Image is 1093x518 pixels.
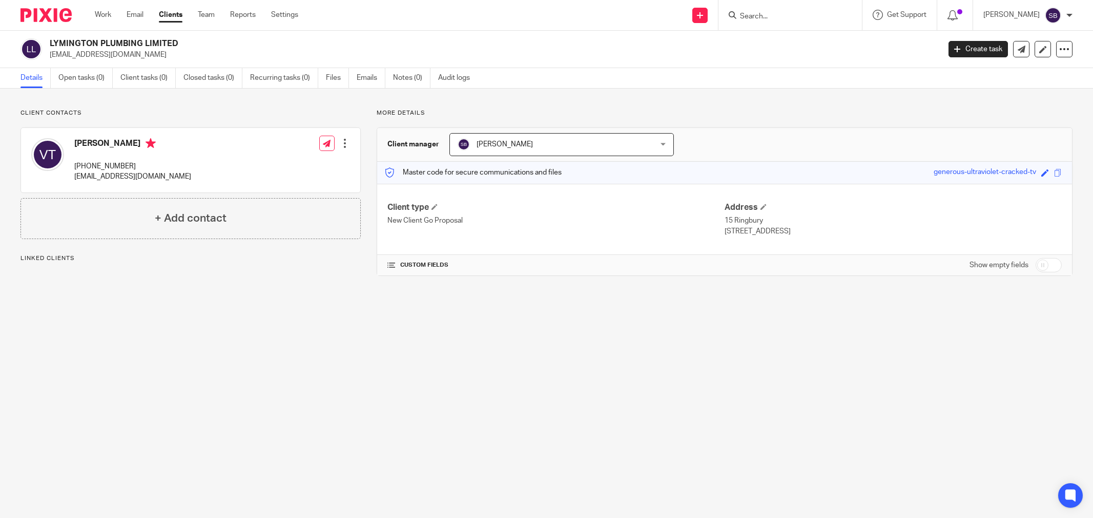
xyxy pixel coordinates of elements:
[74,161,191,171] p: [PHONE_NUMBER]
[183,68,242,88] a: Closed tasks (0)
[271,10,298,20] a: Settings
[438,68,478,88] a: Audit logs
[120,68,176,88] a: Client tasks (0)
[155,210,226,226] h4: + Add contact
[1045,7,1061,24] img: svg%3E
[20,38,42,60] img: svg%3E
[387,261,725,269] h4: CUSTOM FIELDS
[725,202,1062,213] h4: Address
[159,10,182,20] a: Clients
[74,171,191,182] p: [EMAIL_ADDRESS][DOMAIN_NAME]
[20,8,72,22] img: Pixie
[934,167,1036,179] div: generous-ultraviolet-cracked-tv
[377,109,1073,117] p: More details
[230,10,256,20] a: Reports
[20,254,361,263] p: Linked clients
[983,10,1040,20] p: [PERSON_NAME]
[739,12,831,21] input: Search
[127,10,143,20] a: Email
[326,68,349,88] a: Files
[477,141,533,148] span: [PERSON_NAME]
[725,226,1062,236] p: [STREET_ADDRESS]
[458,138,470,150] img: svg%3E
[725,215,1062,226] p: 15 Ringbury
[146,138,156,148] i: Primary
[387,202,725,213] h4: Client type
[357,68,385,88] a: Emails
[250,68,318,88] a: Recurring tasks (0)
[970,260,1028,270] label: Show empty fields
[74,138,191,151] h4: [PERSON_NAME]
[50,38,756,49] h2: LYMINGTON PLUMBING LIMITED
[20,109,361,117] p: Client contacts
[58,68,113,88] a: Open tasks (0)
[887,11,926,18] span: Get Support
[198,10,215,20] a: Team
[95,10,111,20] a: Work
[948,41,1008,57] a: Create task
[50,50,933,60] p: [EMAIL_ADDRESS][DOMAIN_NAME]
[393,68,430,88] a: Notes (0)
[385,167,562,178] p: Master code for secure communications and files
[31,138,64,171] img: svg%3E
[387,139,439,149] h3: Client manager
[20,68,51,88] a: Details
[387,215,725,226] p: New Client Go Proposal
